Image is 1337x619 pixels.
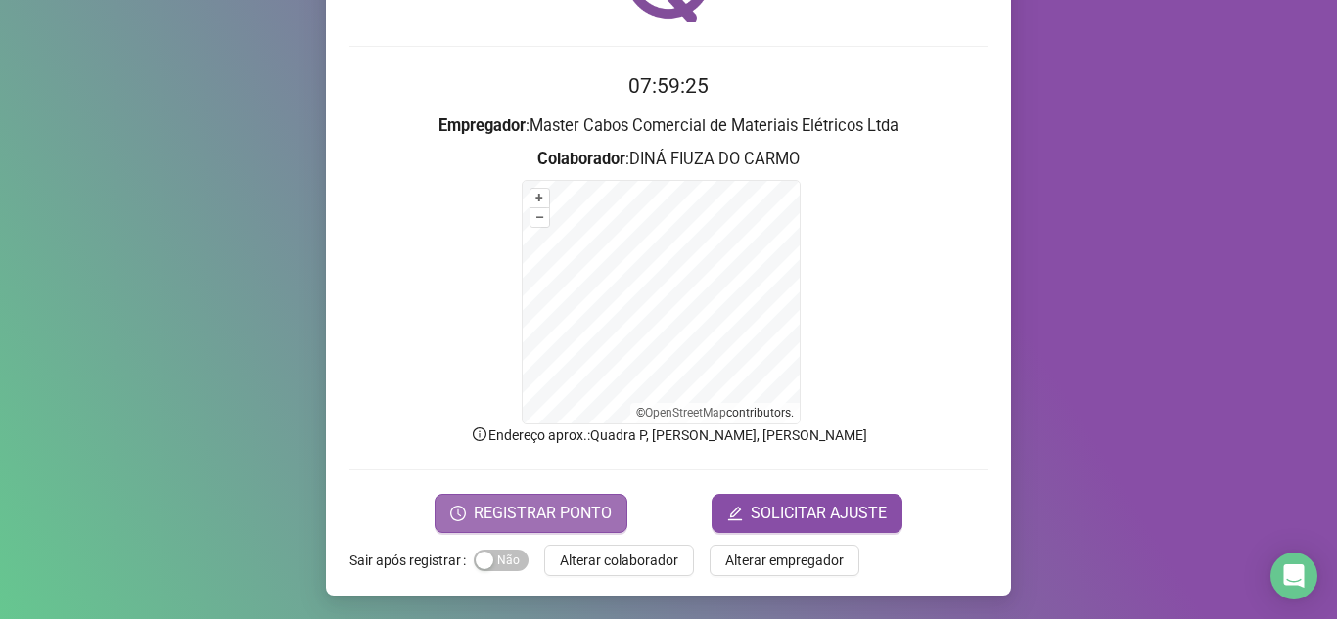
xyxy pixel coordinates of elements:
button: Alterar colaborador [544,545,694,576]
span: Alterar empregador [725,550,844,571]
button: Alterar empregador [710,545,859,576]
span: Alterar colaborador [560,550,678,571]
span: REGISTRAR PONTO [474,502,612,525]
strong: Colaborador [537,150,625,168]
a: OpenStreetMap [645,406,726,420]
strong: Empregador [438,116,526,135]
span: SOLICITAR AJUSTE [751,502,887,525]
span: info-circle [471,425,488,443]
button: + [530,189,549,207]
p: Endereço aprox. : Quadra P, [PERSON_NAME], [PERSON_NAME] [349,424,988,446]
button: editSOLICITAR AJUSTE [712,494,902,533]
label: Sair após registrar [349,545,474,576]
button: REGISTRAR PONTO [435,494,627,533]
span: clock-circle [450,506,466,521]
h3: : Master Cabos Comercial de Materiais Elétricos Ltda [349,113,988,139]
time: 07:59:25 [628,74,709,98]
li: © contributors. [636,406,794,420]
div: Open Intercom Messenger [1270,553,1317,599]
span: edit [727,506,743,521]
h3: : DINÁ FIUZA DO CARMO [349,147,988,172]
button: – [530,208,549,227]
